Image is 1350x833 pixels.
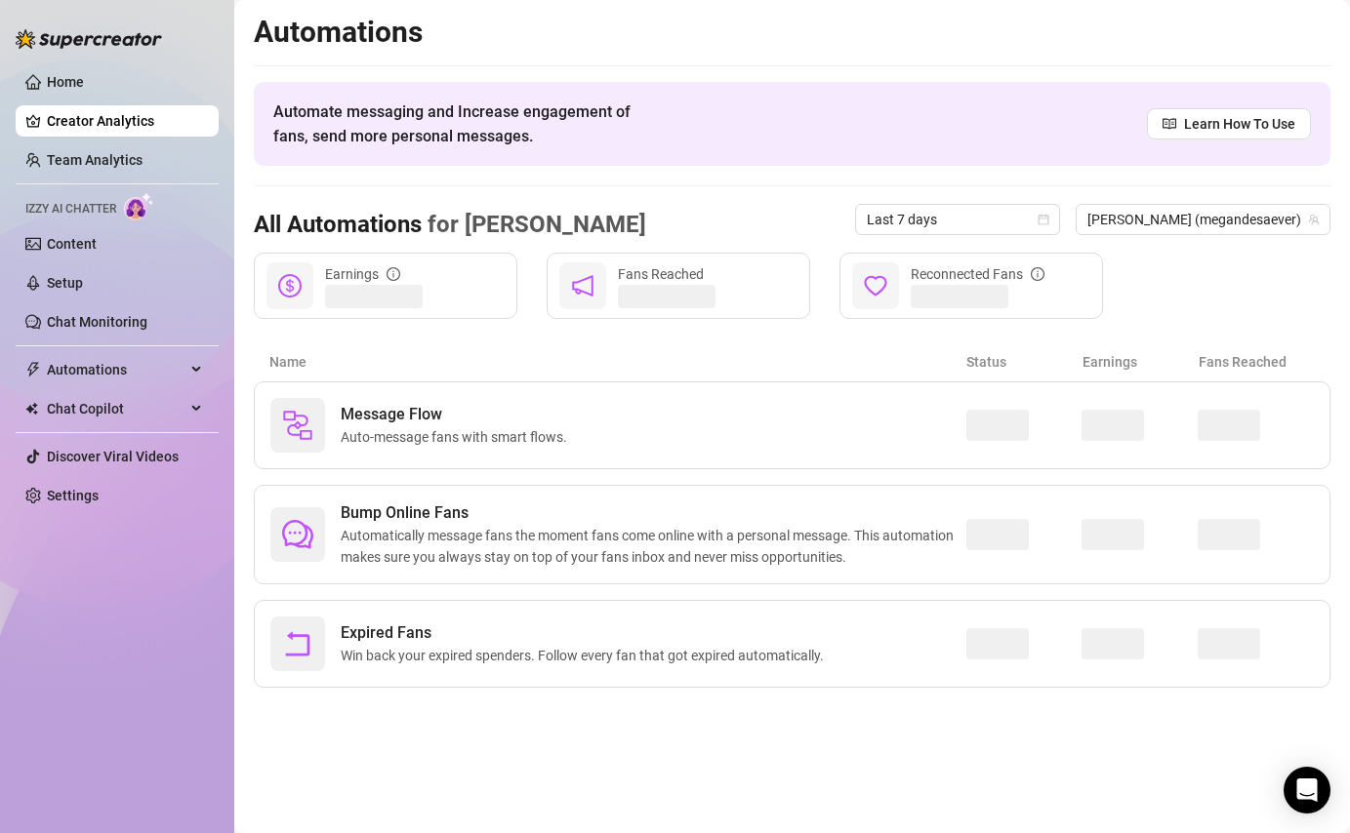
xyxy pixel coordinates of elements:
a: Setup [47,275,83,291]
div: Open Intercom Messenger [1284,767,1330,813]
span: Automations [47,354,185,385]
a: Creator Analytics [47,105,203,137]
span: heart [864,274,887,297]
h3: All Automations [254,210,646,241]
h2: Automations [254,14,1330,51]
span: notification [571,274,594,297]
span: Izzy AI Chatter [25,200,116,218]
span: info-circle [387,267,400,281]
span: Learn How To Use [1184,113,1295,135]
span: team [1308,214,1320,225]
a: Content [47,236,97,252]
article: Status [966,351,1083,373]
span: Fans Reached [618,266,704,282]
a: Settings [47,488,99,503]
span: Last 7 days [867,205,1048,234]
a: Discover Viral Videos [47,449,179,464]
img: logo-BBDzfeDw.svg [16,29,162,49]
article: Fans Reached [1199,351,1315,373]
span: Bump Online Fans [341,501,966,525]
img: svg%3e [282,410,313,441]
span: Expired Fans [341,621,832,645]
img: Chat Copilot [25,402,38,416]
span: thunderbolt [25,362,41,377]
a: Learn How To Use [1147,108,1311,139]
span: rollback [282,628,313,659]
a: Home [47,74,84,90]
span: comment [282,519,313,550]
img: AI Chatter [124,192,154,220]
span: info-circle [1031,267,1044,281]
span: read [1163,117,1176,131]
span: Chat Copilot [47,393,185,424]
span: Automate messaging and Increase engagement of fans, send more personal messages. [273,99,649,148]
a: Chat Monitoring [47,314,147,330]
span: Message Flow [341,403,575,426]
span: dollar [278,274,302,297]
a: Team Analytics [47,152,143,168]
div: Earnings [325,263,400,285]
span: Automatically message fans the moment fans come online with a personal message. This automation m... [341,525,966,568]
div: Reconnected Fans [911,263,1044,285]
span: for [PERSON_NAME] [422,211,646,238]
span: Megan (megandesaever) [1087,205,1319,234]
span: Win back your expired spenders. Follow every fan that got expired automatically. [341,645,832,666]
article: Name [269,351,966,373]
span: calendar [1038,214,1049,225]
article: Earnings [1083,351,1199,373]
span: Auto-message fans with smart flows. [341,426,575,448]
